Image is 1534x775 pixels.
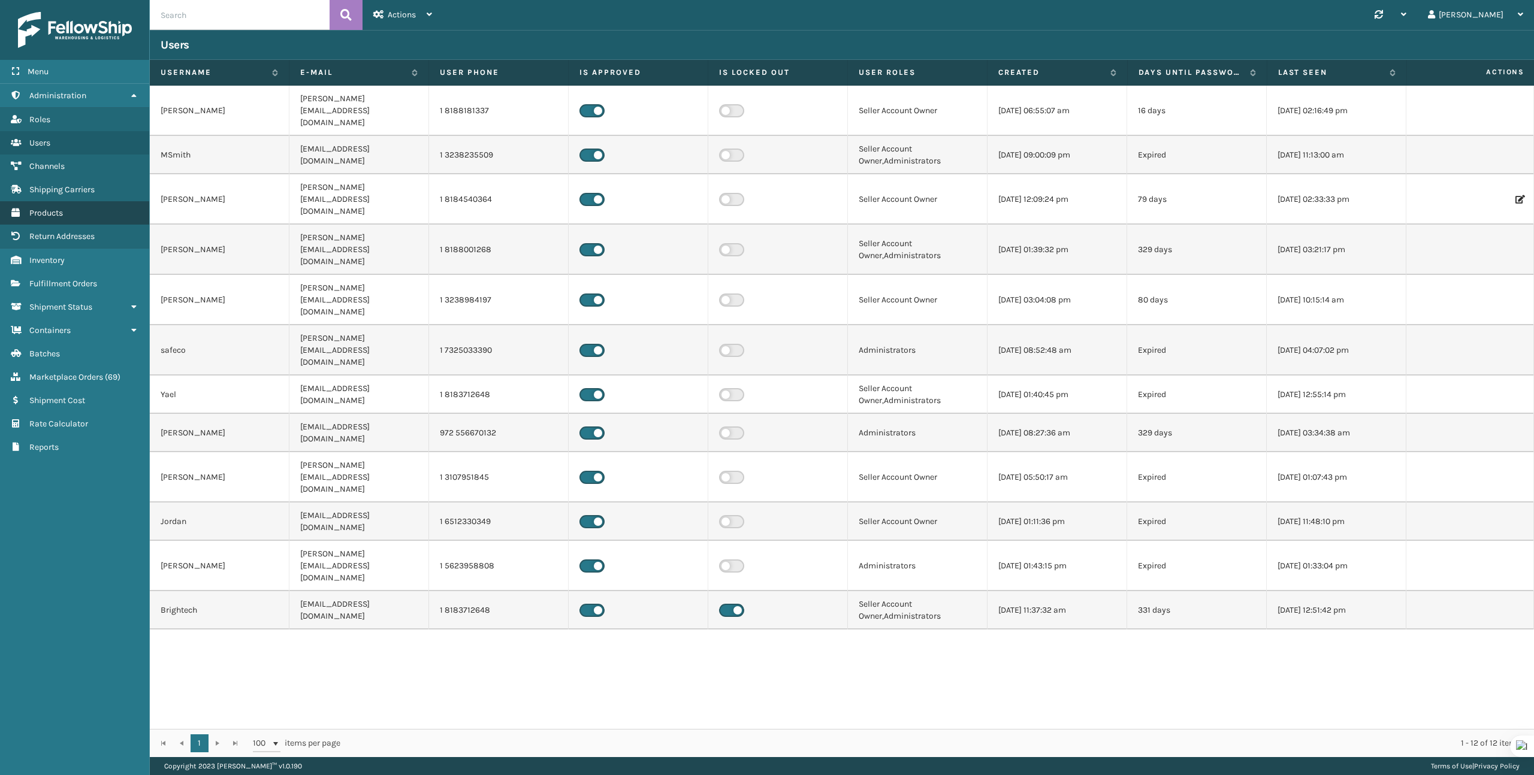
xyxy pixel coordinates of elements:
[29,302,92,312] span: Shipment Status
[1267,225,1406,275] td: [DATE] 03:21:17 pm
[29,255,65,265] span: Inventory
[1127,541,1267,591] td: Expired
[988,174,1127,225] td: [DATE] 12:09:24 pm
[29,278,97,289] span: Fulfillment Orders
[1267,275,1406,325] td: [DATE] 10:15:14 am
[289,325,429,376] td: [PERSON_NAME][EMAIL_ADDRESS][DOMAIN_NAME]
[150,86,289,136] td: [PERSON_NAME]
[289,174,429,225] td: [PERSON_NAME][EMAIL_ADDRESS][DOMAIN_NAME]
[988,325,1127,376] td: [DATE] 08:52:48 am
[429,502,569,541] td: 1 6512330349
[848,376,988,414] td: Seller Account Owner,Administrators
[29,138,50,148] span: Users
[1267,414,1406,452] td: [DATE] 03:34:38 am
[1267,86,1406,136] td: [DATE] 02:16:49 pm
[848,502,988,541] td: Seller Account Owner
[29,372,103,382] span: Marketplace Orders
[1474,762,1520,770] a: Privacy Policy
[1127,136,1267,174] td: Expired
[289,502,429,541] td: [EMAIL_ADDRESS][DOMAIN_NAME]
[1431,757,1520,775] div: |
[28,66,49,77] span: Menu
[429,591,569,629] td: 1 8183712648
[150,174,289,225] td: [PERSON_NAME]
[988,502,1127,541] td: [DATE] 01:11:36 pm
[988,541,1127,591] td: [DATE] 01:43:15 pm
[1127,86,1267,136] td: 16 days
[988,225,1127,275] td: [DATE] 01:39:32 pm
[848,591,988,629] td: Seller Account Owner,Administrators
[18,12,132,48] img: logo
[1127,275,1267,325] td: 80 days
[429,275,569,325] td: 1 3238984197
[300,67,406,78] label: E-mail
[29,184,95,195] span: Shipping Carriers
[848,136,988,174] td: Seller Account Owner,Administrators
[429,452,569,502] td: 1 3107951845
[1267,136,1406,174] td: [DATE] 11:13:00 am
[848,275,988,325] td: Seller Account Owner
[1267,325,1406,376] td: [DATE] 04:07:02 pm
[1127,452,1267,502] td: Expired
[1431,762,1472,770] a: Terms of Use
[848,225,988,275] td: Seller Account Owner,Administrators
[29,90,86,101] span: Administration
[429,414,569,452] td: 972 556670132
[289,541,429,591] td: [PERSON_NAME][EMAIL_ADDRESS][DOMAIN_NAME]
[998,67,1104,78] label: Created
[289,136,429,174] td: [EMAIL_ADDRESS][DOMAIN_NAME]
[429,174,569,225] td: 1 8184540364
[150,275,289,325] td: [PERSON_NAME]
[150,452,289,502] td: [PERSON_NAME]
[859,67,976,78] label: User Roles
[29,325,71,335] span: Containers
[719,67,837,78] label: Is Locked Out
[29,231,95,241] span: Return Addresses
[1278,67,1384,78] label: Last Seen
[150,541,289,591] td: [PERSON_NAME]
[29,419,88,429] span: Rate Calculator
[848,174,988,225] td: Seller Account Owner
[164,757,302,775] p: Copyright 2023 [PERSON_NAME]™ v 1.0.190
[1267,376,1406,414] td: [DATE] 12:55:14 pm
[289,414,429,452] td: [EMAIL_ADDRESS][DOMAIN_NAME]
[289,86,429,136] td: [PERSON_NAME][EMAIL_ADDRESS][DOMAIN_NAME]
[150,136,289,174] td: MSmith
[1127,225,1267,275] td: 329 days
[1267,452,1406,502] td: [DATE] 01:07:43 pm
[29,114,50,125] span: Roles
[988,136,1127,174] td: [DATE] 09:00:09 pm
[848,86,988,136] td: Seller Account Owner
[429,376,569,414] td: 1 8183712648
[289,275,429,325] td: [PERSON_NAME][EMAIL_ADDRESS][DOMAIN_NAME]
[150,376,289,414] td: Yael
[29,442,59,452] span: Reports
[429,325,569,376] td: 1 7325033390
[150,325,289,376] td: safeco
[429,86,569,136] td: 1 8188181337
[429,541,569,591] td: 1 5623958808
[1411,62,1532,82] span: Actions
[1127,325,1267,376] td: Expired
[1127,502,1267,541] td: Expired
[1127,174,1267,225] td: 79 days
[357,737,1521,749] div: 1 - 12 of 12 items
[988,275,1127,325] td: [DATE] 03:04:08 pm
[191,734,209,752] a: 1
[988,86,1127,136] td: [DATE] 06:55:07 am
[289,591,429,629] td: [EMAIL_ADDRESS][DOMAIN_NAME]
[150,225,289,275] td: [PERSON_NAME]
[1139,67,1244,78] label: Days until password expires
[440,67,557,78] label: User phone
[1515,195,1523,204] i: Edit
[988,376,1127,414] td: [DATE] 01:40:45 pm
[1267,174,1406,225] td: [DATE] 02:33:33 pm
[388,10,416,20] span: Actions
[1127,414,1267,452] td: 329 days
[29,395,85,405] span: Shipment Cost
[1267,541,1406,591] td: [DATE] 01:33:04 pm
[429,225,569,275] td: 1 8188001268
[1127,376,1267,414] td: Expired
[161,38,189,52] h3: Users
[253,737,271,749] span: 100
